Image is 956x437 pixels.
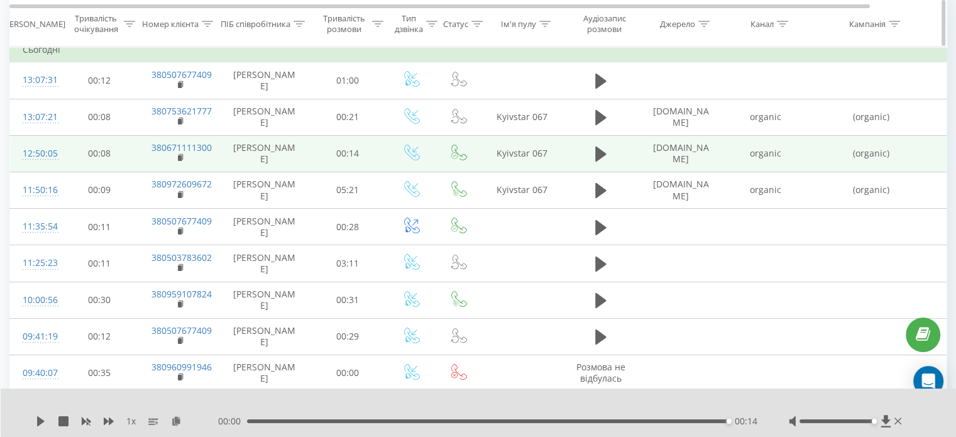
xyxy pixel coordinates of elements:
[23,324,48,349] div: 09:41:19
[151,252,212,263] a: 380503783602
[60,282,139,318] td: 00:30
[151,361,212,373] a: 380960991946
[60,99,139,135] td: 00:08
[727,419,732,424] div: Accessibility label
[221,318,309,355] td: [PERSON_NAME]
[23,361,48,385] div: 09:40:07
[60,62,139,99] td: 00:12
[735,415,757,428] span: 00:14
[723,135,808,172] td: organic
[71,13,121,35] div: Тривалість очікування
[221,135,309,172] td: [PERSON_NAME]
[501,18,536,29] div: Ім'я пулу
[319,13,369,35] div: Тривалість розмови
[309,245,387,282] td: 03:11
[60,355,139,391] td: 00:35
[309,172,387,208] td: 05:21
[221,99,309,135] td: [PERSON_NAME]
[309,62,387,99] td: 01:00
[309,355,387,391] td: 00:00
[60,318,139,355] td: 00:12
[443,18,468,29] div: Статус
[221,355,309,391] td: [PERSON_NAME]
[309,282,387,318] td: 00:31
[60,209,139,245] td: 00:11
[913,366,943,396] div: Open Intercom Messenger
[221,245,309,282] td: [PERSON_NAME]
[309,135,387,172] td: 00:14
[142,18,199,29] div: Номер клієнта
[395,13,423,35] div: Тип дзвінка
[574,13,635,35] div: Аудіозапис розмови
[23,178,48,202] div: 11:50:16
[221,209,309,245] td: [PERSON_NAME]
[750,18,774,29] div: Канал
[639,99,723,135] td: [DOMAIN_NAME]
[849,18,886,29] div: Кампанія
[2,18,65,29] div: [PERSON_NAME]
[660,18,695,29] div: Джерело
[481,99,563,135] td: Kyivstar 067
[151,288,212,300] a: 380959107824
[151,324,212,336] a: 380507677409
[808,99,934,135] td: (organic)
[639,135,723,172] td: [DOMAIN_NAME]
[126,415,136,428] span: 1 x
[23,214,48,239] div: 11:35:54
[23,251,48,275] div: 11:25:23
[151,141,212,153] a: 380671111300
[221,18,290,29] div: ПІБ співробітника
[151,178,212,190] a: 380972609672
[723,99,808,135] td: organic
[23,105,48,130] div: 13:07:21
[151,215,212,227] a: 380507677409
[221,282,309,318] td: [PERSON_NAME]
[23,68,48,92] div: 13:07:31
[151,69,212,80] a: 380507677409
[808,172,934,208] td: (organic)
[871,419,876,424] div: Accessibility label
[576,361,625,384] span: Розмова не відбулась
[481,135,563,172] td: Kyivstar 067
[808,135,934,172] td: (organic)
[218,415,247,428] span: 00:00
[723,172,808,208] td: organic
[60,245,139,282] td: 00:11
[221,172,309,208] td: [PERSON_NAME]
[309,209,387,245] td: 00:28
[309,318,387,355] td: 00:29
[221,62,309,99] td: [PERSON_NAME]
[23,288,48,313] div: 10:00:56
[639,172,723,208] td: [DOMAIN_NAME]
[60,172,139,208] td: 00:09
[60,135,139,172] td: 00:08
[481,172,563,208] td: Kyivstar 067
[23,141,48,166] div: 12:50:05
[151,105,212,117] a: 380753621777
[309,99,387,135] td: 00:21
